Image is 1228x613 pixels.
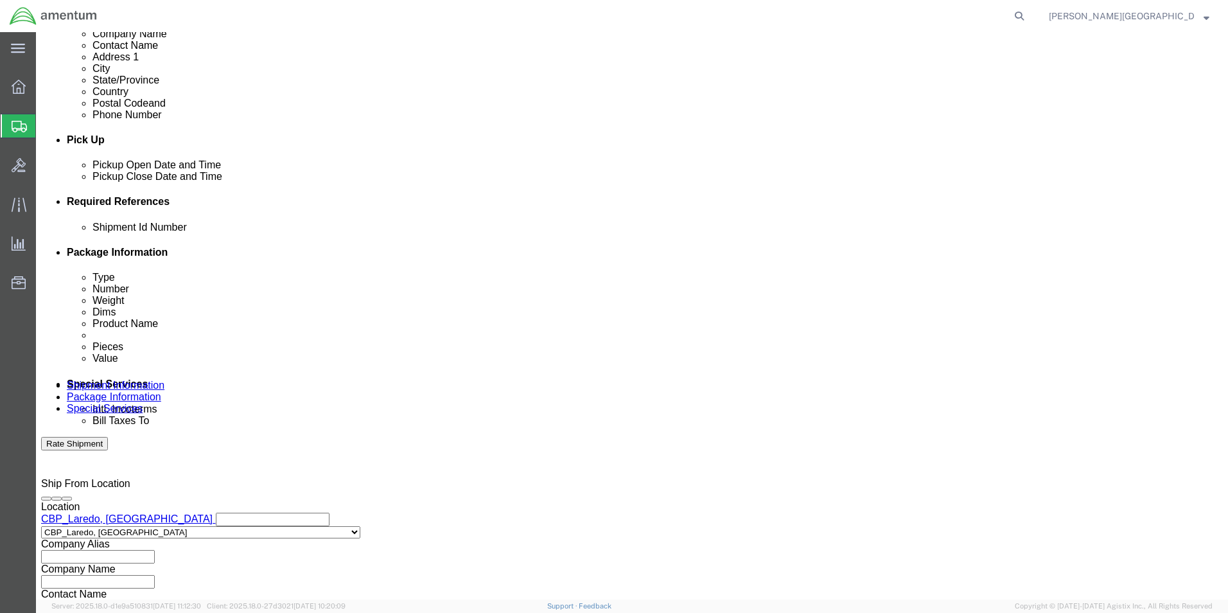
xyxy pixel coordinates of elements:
[547,602,579,610] a: Support
[1048,8,1210,24] button: [PERSON_NAME][GEOGRAPHIC_DATA]
[579,602,611,610] a: Feedback
[9,6,98,26] img: logo
[294,602,346,610] span: [DATE] 10:20:09
[1015,601,1213,612] span: Copyright © [DATE]-[DATE] Agistix Inc., All Rights Reserved
[1049,9,1195,23] span: ROMAN TRUJILLO
[207,602,346,610] span: Client: 2025.18.0-27d3021
[51,602,201,610] span: Server: 2025.18.0-d1e9a510831
[36,32,1228,600] iframe: FS Legacy Container
[153,602,201,610] span: [DATE] 11:12:30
